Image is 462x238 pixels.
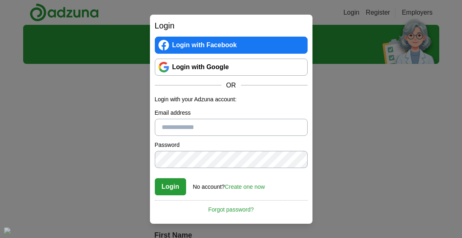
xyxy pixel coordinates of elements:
[155,20,308,32] h2: Login
[4,227,11,234] img: Cookie%20settings
[155,95,308,104] p: Login with your Adzuna account:
[193,178,265,191] div: No account?
[155,109,308,117] label: Email address
[221,81,241,90] span: OR
[155,59,308,76] a: Login with Google
[155,178,187,195] button: Login
[155,141,308,149] label: Password
[4,227,11,234] div: Cookie consent button
[155,200,308,214] a: Forgot password?
[225,183,265,190] a: Create one now
[155,37,308,54] a: Login with Facebook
